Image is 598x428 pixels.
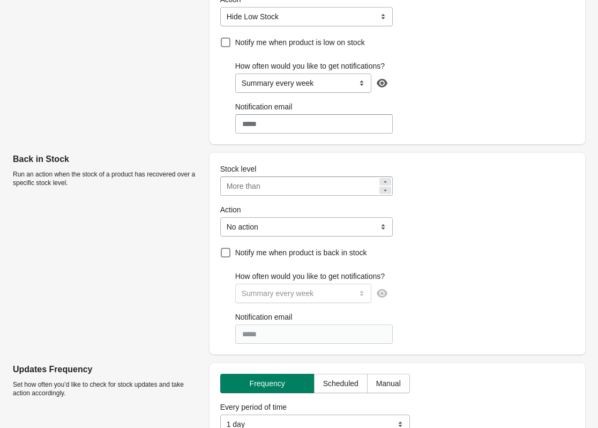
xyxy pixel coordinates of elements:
span: Every period of time [220,403,287,411]
p: Updates Frequency [13,363,201,376]
p: Set how often you’d like to check for stock updates and take action accordingly. [13,380,201,397]
button: Frequency [220,374,315,393]
span: Manual [376,379,401,388]
span: Stock level [220,165,257,173]
button: Manual [367,374,410,393]
button: Scheduled [314,374,368,393]
span: How often would you like to get notifications? [235,272,385,281]
span: Notify me when product is low on stock [235,38,365,47]
span: Action [220,205,241,214]
p: Run an action when the stock of a product has recovered over a specific stock level. [13,170,201,187]
span: Notification email [235,313,293,321]
span: Scheduled [323,379,358,388]
span: Notification email [235,102,293,111]
div: More than [227,180,260,193]
span: How often would you like to get notifications? [235,62,385,70]
span: Notify me when product is back in stock [235,248,367,257]
p: Back in Stock [13,153,201,166]
span: Frequency [250,379,285,388]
